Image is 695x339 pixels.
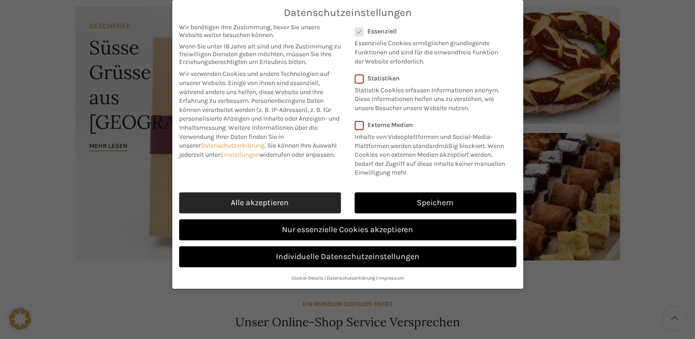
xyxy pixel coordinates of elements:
[378,275,404,281] a: Impressum
[179,142,337,159] span: Sie können Ihre Auswahl jederzeit unter widerrufen oder anpassen.
[179,124,318,149] span: Weitere Informationen über die Verwendung Ihrer Daten finden Sie in unserer .
[179,219,516,240] a: Nur essenzielle Cookies akzeptieren
[179,23,341,39] span: Wir benötigen Ihre Zustimmung, bevor Sie unsere Website weiter besuchen können.
[355,192,516,213] a: Speichern
[201,142,265,149] a: Datenschutzerklärung
[179,246,516,267] a: Individuelle Datenschutzeinstellungen
[355,27,504,35] label: Essenziell
[179,42,341,66] span: Wenn Sie unter 16 Jahre alt sind und Ihre Zustimmung zu freiwilligen Diensten geben möchten, müss...
[292,275,324,281] a: Cookie-Details
[327,275,375,281] a: Datenschutzerklärung
[179,97,340,132] span: Personenbezogene Daten können verarbeitet werden (z. B. IP-Adressen), z. B. für personalisierte A...
[355,74,504,82] label: Statistiken
[179,70,329,105] span: Wir verwenden Cookies und andere Technologien auf unserer Website. Einige von ihnen sind essenzie...
[355,121,510,129] label: Externe Medien
[220,151,260,159] a: Einstellungen
[179,192,341,213] a: Alle akzeptieren
[284,7,412,19] span: Datenschutzeinstellungen
[355,129,510,177] p: Inhalte von Videoplattformen und Social-Media-Plattformen werden standardmäßig blockiert. Wenn Co...
[355,35,504,66] p: Essenzielle Cookies ermöglichen grundlegende Funktionen und sind für die einwandfreie Funktion de...
[355,82,504,113] p: Statistik Cookies erfassen Informationen anonym. Diese Informationen helfen uns zu verstehen, wie...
